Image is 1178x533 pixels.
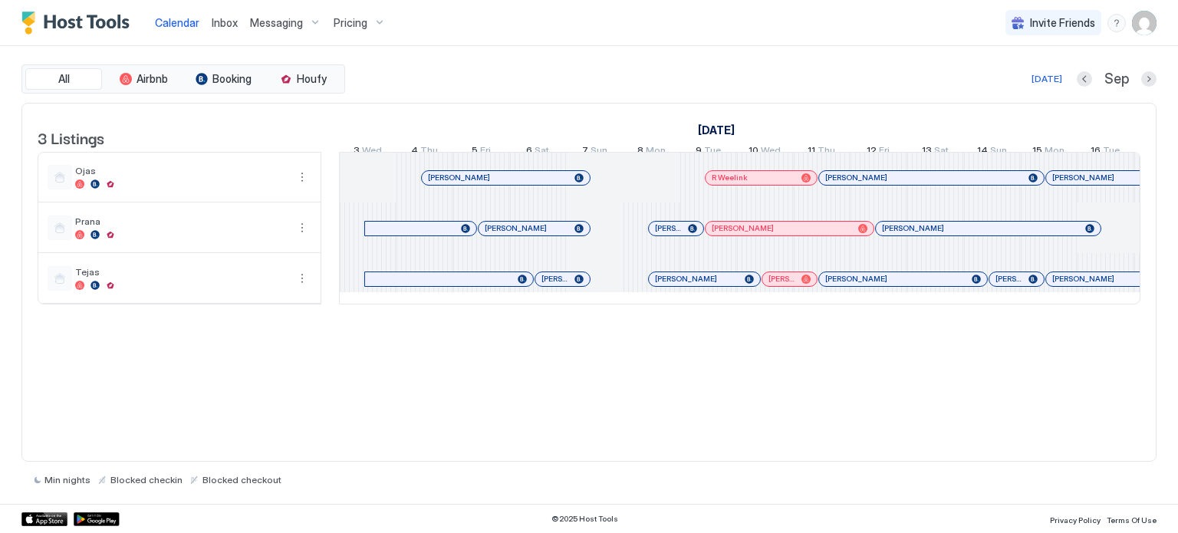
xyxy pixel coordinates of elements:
[74,512,120,526] a: Google Play Store
[990,144,1007,160] span: Sun
[522,141,553,163] a: September 6, 2025
[21,512,67,526] a: App Store
[694,119,739,141] a: September 3, 2025
[75,165,287,176] span: Ojas
[1028,141,1068,163] a: September 15, 2025
[768,274,795,284] span: [PERSON_NAME]
[480,144,491,160] span: Fri
[202,474,281,485] span: Blocked checkout
[818,144,835,160] span: Thu
[696,144,702,160] span: 9
[250,16,303,30] span: Messaging
[350,141,386,163] a: September 3, 2025
[745,141,785,163] a: September 10, 2025
[485,223,547,233] span: [PERSON_NAME]
[212,16,238,29] span: Inbox
[334,16,367,30] span: Pricing
[995,274,1022,284] span: [PERSON_NAME]
[1091,144,1101,160] span: 16
[973,141,1011,163] a: September 14, 2025
[21,12,137,35] a: Host Tools Logo
[105,68,182,90] button: Airbnb
[137,72,168,86] span: Airbnb
[110,474,183,485] span: Blocked checkin
[535,144,549,160] span: Sat
[1029,70,1064,88] button: [DATE]
[1045,144,1064,160] span: Mon
[863,141,893,163] a: September 12, 2025
[1032,72,1062,86] div: [DATE]
[265,68,341,90] button: Houfy
[1107,14,1126,32] div: menu
[468,141,495,163] a: September 5, 2025
[591,144,607,160] span: Sun
[75,216,287,227] span: Prana
[825,274,887,284] span: [PERSON_NAME]
[293,269,311,288] div: menu
[804,141,839,163] a: September 11, 2025
[428,173,490,183] span: [PERSON_NAME]
[1103,144,1120,160] span: Tue
[44,474,90,485] span: Min nights
[21,64,345,94] div: tab-group
[293,219,311,237] button: More options
[58,72,70,86] span: All
[297,72,327,86] span: Houfy
[25,68,102,90] button: All
[472,144,478,160] span: 5
[712,173,748,183] span: R Weelink
[155,16,199,29] span: Calendar
[867,144,877,160] span: 12
[1050,511,1101,527] a: Privacy Policy
[293,168,311,186] div: menu
[655,223,682,233] span: [PERSON_NAME]
[704,144,721,160] span: Tue
[637,144,643,160] span: 8
[882,223,944,233] span: [PERSON_NAME]
[551,514,618,524] span: © 2025 Host Tools
[808,144,815,160] span: 11
[1107,511,1157,527] a: Terms Of Use
[655,274,717,284] span: [PERSON_NAME]
[407,141,442,163] a: September 4, 2025
[1052,274,1114,284] span: [PERSON_NAME]
[1077,71,1092,87] button: Previous month
[922,144,932,160] span: 13
[1030,16,1095,30] span: Invite Friends
[1141,71,1157,87] button: Next month
[1050,515,1101,525] span: Privacy Policy
[411,144,418,160] span: 4
[354,144,360,160] span: 3
[825,173,887,183] span: [PERSON_NAME]
[633,141,670,163] a: September 8, 2025
[646,144,666,160] span: Mon
[1132,11,1157,35] div: User profile
[692,141,725,163] a: September 9, 2025
[977,144,988,160] span: 14
[293,219,311,237] div: menu
[212,15,238,31] a: Inbox
[1087,141,1124,163] a: September 16, 2025
[578,141,611,163] a: September 7, 2025
[582,144,588,160] span: 7
[75,266,287,278] span: Tejas
[934,144,949,160] span: Sat
[879,144,890,160] span: Fri
[362,144,382,160] span: Wed
[1032,144,1042,160] span: 15
[38,126,104,149] span: 3 Listings
[293,168,311,186] button: More options
[212,72,252,86] span: Booking
[712,223,774,233] span: [PERSON_NAME]
[918,141,953,163] a: September 13, 2025
[293,269,311,288] button: More options
[749,144,758,160] span: 10
[1052,173,1114,183] span: [PERSON_NAME]
[761,144,781,160] span: Wed
[185,68,262,90] button: Booking
[526,144,532,160] span: 6
[541,274,568,284] span: [PERSON_NAME]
